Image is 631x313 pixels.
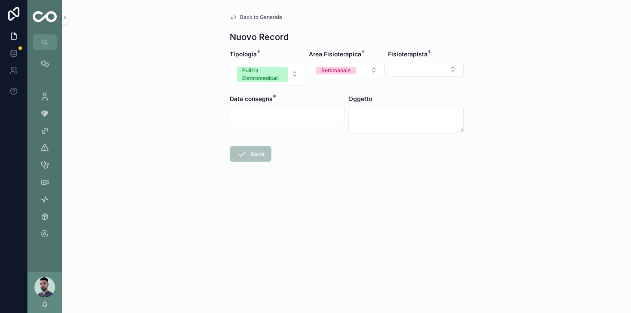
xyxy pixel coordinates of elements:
button: Select Button [388,62,464,77]
button: Select Button [309,62,385,78]
div: Settimanale [321,67,351,74]
span: Area Fisioterapica [309,50,361,58]
h1: Nuovo Record [230,31,289,43]
img: App logo [33,11,57,24]
span: Oggetto [348,95,372,102]
div: scrollable content [28,50,62,253]
span: Fisioterapista [388,50,428,58]
span: Back to Generale [240,14,282,21]
button: Select Button [230,62,305,86]
span: Tipologia [230,50,257,58]
a: Back to Generale [230,14,282,21]
div: Pulizia Elettromedicali [242,67,283,82]
span: Data consegna [230,95,273,102]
